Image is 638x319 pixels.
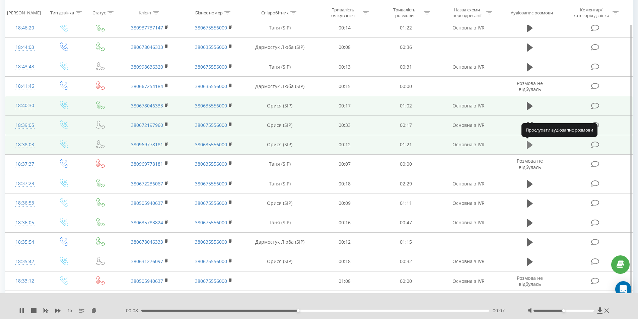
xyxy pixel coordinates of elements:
div: Бізнес номер [195,10,223,15]
a: 380678046333 [131,44,163,50]
td: Основна з IVR [436,96,500,115]
div: 18:36:53 [12,196,38,210]
td: Таня (SIP) [245,57,314,77]
a: 380631276097 [131,258,163,264]
span: Розмова не відбулась [517,275,543,287]
span: - 00:08 [124,307,141,314]
a: 380667254184 [131,83,163,89]
td: Основна з IVR [436,57,500,77]
div: Коментар/категорія дзвінка [572,7,611,18]
a: 380635556000 [195,239,227,245]
div: [PERSON_NAME] [7,10,41,15]
div: Статус [92,10,106,15]
td: 01:11 [375,193,437,213]
div: Назва схеми переадресації [449,7,485,18]
td: Таня (SIP) [245,154,314,174]
td: 01:53 [375,291,437,310]
td: Орися (SIP) [245,96,314,115]
span: Розмова не відбулась [517,80,543,92]
div: Прослухати аудіозапис розмови [521,123,597,137]
td: 00:12 [314,135,375,154]
div: 18:41:46 [12,80,38,93]
td: 01:02 [375,96,437,115]
td: 00:17 [314,96,375,115]
div: Тривалість розмови [386,7,422,18]
div: Клієнт [139,10,151,15]
div: Співробітник [261,10,289,15]
div: Open Intercom Messenger [615,281,631,297]
a: 380635556000 [195,44,227,50]
td: Дармостук Люба (SIP) [245,77,314,96]
td: Основна з IVR [436,174,500,193]
a: 380937737147 [131,24,163,31]
td: Орися (SIP) [245,291,314,310]
td: Основна з IVR [436,271,500,291]
a: 380505940637 [131,200,163,206]
td: Орися (SIP) [245,252,314,271]
a: 380675556000 [195,200,227,206]
span: Розмова не відбулась [517,158,543,170]
td: 00:00 [375,154,437,174]
td: 00:13 [314,57,375,77]
td: 00:17 [375,115,437,135]
div: Тип дзвінка [50,10,74,15]
a: 380969778181 [131,161,163,167]
div: Аудіозапис розмови [511,10,553,15]
a: 380998636320 [131,64,163,70]
td: Дармостук Люба (SIP) [245,37,314,57]
td: Основна з IVR [436,115,500,135]
div: 18:38:03 [12,138,38,151]
a: 380969778181 [131,141,163,148]
td: 00:08 [314,37,375,57]
td: 00:14 [314,18,375,37]
a: 380635556000 [195,141,227,148]
a: 380672197960 [131,122,163,128]
td: Дармостук Люба (SIP) [245,232,314,252]
td: Основна з IVR [436,193,500,213]
div: 18:43:43 [12,60,38,73]
div: Accessibility label [562,309,565,312]
div: 18:37:37 [12,158,38,171]
a: 380675556000 [195,64,227,70]
a: 380635783824 [131,219,163,226]
a: 380672236067 [131,180,163,187]
td: Орися (SIP) [245,135,314,154]
a: 380635556000 [195,161,227,167]
td: 00:47 [375,213,437,232]
a: 380635556000 [195,102,227,109]
td: 00:18 [314,252,375,271]
td: 01:08 [314,271,375,291]
td: 01:15 [375,232,437,252]
td: 00:15 [314,77,375,96]
div: 18:39:05 [12,119,38,132]
a: 380675556000 [195,278,227,284]
a: 380678046333 [131,239,163,245]
td: 00:07 [314,154,375,174]
td: 00:12 [314,232,375,252]
div: 18:46:20 [12,21,38,34]
a: 380635556000 [195,83,227,89]
td: Основна з IVR [436,291,500,310]
div: 18:33:12 [12,274,38,288]
div: 18:35:42 [12,255,38,268]
div: Accessibility label [297,309,299,312]
td: 01:21 [375,135,437,154]
td: 00:36 [375,37,437,57]
td: Таня (SIP) [245,174,314,193]
td: Орися (SIP) [245,115,314,135]
div: 18:40:30 [12,99,38,112]
div: 18:35:54 [12,236,38,249]
td: 00:09 [314,193,375,213]
td: 00:00 [375,271,437,291]
a: 380675556000 [195,219,227,226]
td: 02:29 [375,174,437,193]
td: Орися (SIP) [245,193,314,213]
td: 00:33 [314,115,375,135]
td: 01:22 [375,18,437,37]
a: 380675556000 [195,24,227,31]
td: 00:00 [375,77,437,96]
td: Основна з IVR [436,18,500,37]
td: 00:31 [375,57,437,77]
a: 380678046333 [131,102,163,109]
td: Основна з IVR [436,252,500,271]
